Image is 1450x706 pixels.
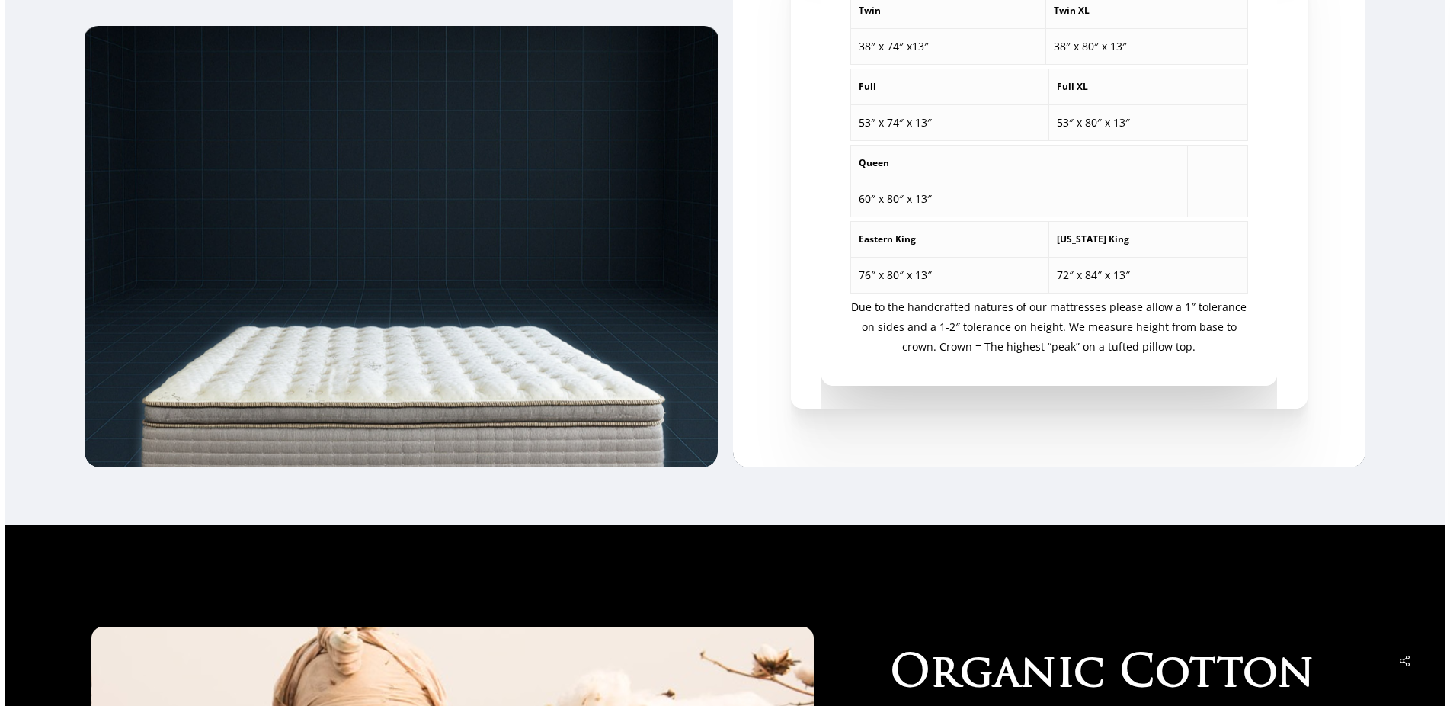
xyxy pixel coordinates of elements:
p: Due to the handcrafted natures of our mattresses please allow a 1″ tolerance on sides and a 1-2″ ... [850,297,1248,357]
td: 38″ x 80″ x 13″ [1045,28,1247,64]
th: Eastern King [850,221,1049,257]
td: 53″ x 74″ x 13″ [850,104,1049,140]
th: [US_STATE] King [1049,221,1248,257]
th: Queen [850,145,1187,181]
td: 38″ x 74″ x13″ [850,28,1045,64]
th: Full XL [1049,69,1248,104]
td: 60″ x 80″ x 13″ [850,181,1187,217]
td: 72″ x 84″ x 13″ [1049,257,1248,293]
h2: Organic Cotton [890,650,1359,702]
th: Full [850,69,1049,104]
td: 76″ x 80″ x 13″ [850,257,1049,293]
td: 53″ x 80″ x 13″ [1049,104,1248,140]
